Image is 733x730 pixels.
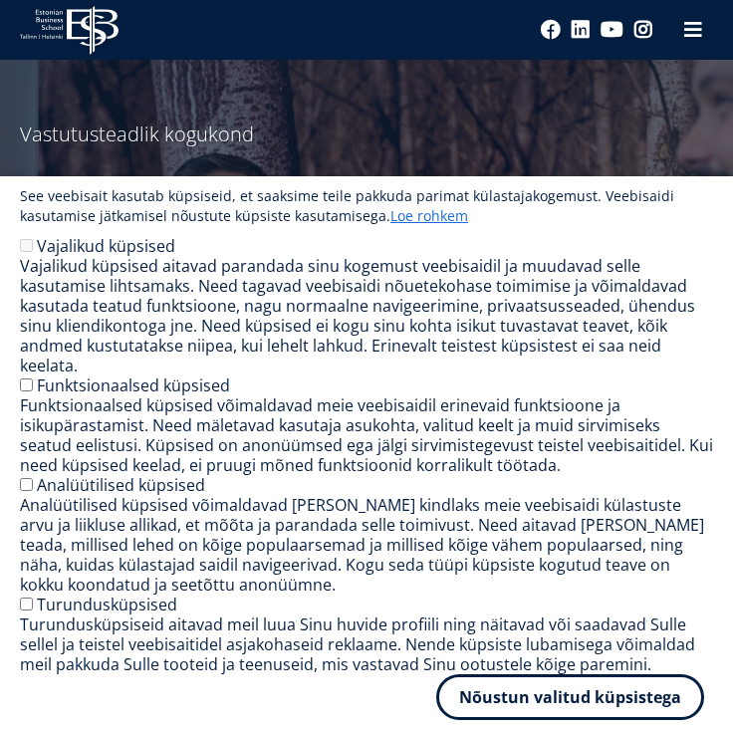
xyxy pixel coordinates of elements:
div: Analüütilised küpsised võimaldavad [PERSON_NAME] kindlaks meie veebisaidi külastuste arvu ja liik... [20,495,713,595]
div: Turundusküpsiseid aitavad meil luua Sinu huvide profiili ning näitavad või saadavad Sulle sellel ... [20,614,713,674]
label: Turundusküpsised [37,594,177,615]
a: Instagram [633,20,653,40]
p: See veebisait kasutab küpsiseid, et saaksime teile pakkuda parimat külastajakogemust. Veebisaidi ... [20,186,713,226]
a: Facebook [541,20,561,40]
label: Analüütilised küpsised [37,474,205,496]
p: Vastutusteadlik kogukond [20,120,713,149]
label: Funktsionaalsed küpsised [37,374,230,396]
div: Vajalikud küpsised aitavad parandada sinu kogemust veebisaidil ja muudavad selle kasutamise lihts... [20,256,713,375]
label: Vajalikud küpsised [37,235,175,257]
a: Youtube [601,20,623,40]
a: Linkedin [571,20,591,40]
div: Funktsionaalsed küpsised võimaldavad meie veebisaidil erinevaid funktsioone ja isikupärastamist. ... [20,395,713,475]
a: Loe rohkem [390,206,468,226]
button: Nõustun valitud küpsistega [436,674,704,720]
